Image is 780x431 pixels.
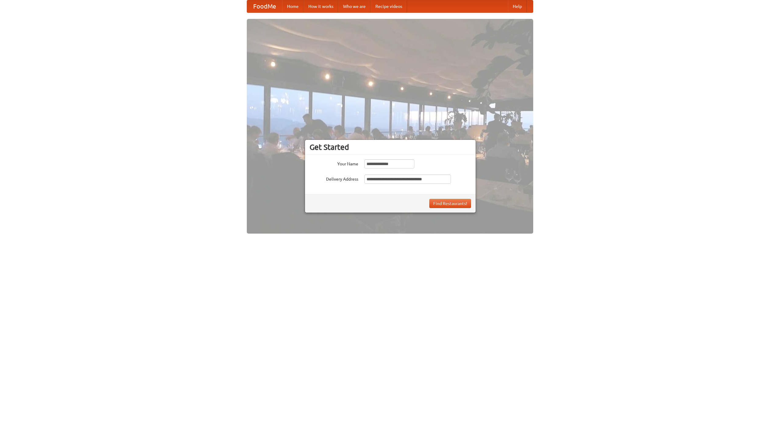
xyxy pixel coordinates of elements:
a: Home [282,0,303,12]
a: Help [508,0,527,12]
label: Delivery Address [310,175,358,182]
a: How it works [303,0,338,12]
a: FoodMe [247,0,282,12]
h3: Get Started [310,143,471,152]
label: Your Name [310,159,358,167]
button: Find Restaurants! [429,199,471,208]
a: Recipe videos [370,0,407,12]
a: Who we are [338,0,370,12]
